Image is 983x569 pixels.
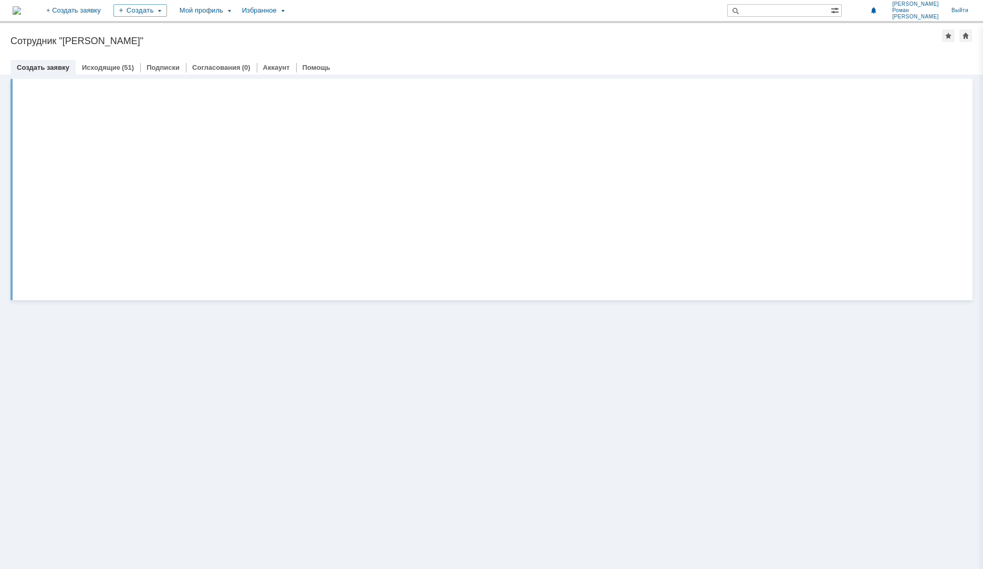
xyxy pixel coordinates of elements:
[942,29,955,42] div: Добавить в избранное
[892,7,939,14] span: Роман
[147,64,180,71] a: Подписки
[113,4,167,17] div: Создать
[122,64,134,71] div: (51)
[242,64,250,71] div: (0)
[831,5,841,15] span: Расширенный поиск
[302,64,330,71] a: Помощь
[82,64,120,71] a: Исходящие
[11,36,942,46] div: Сотрудник "[PERSON_NAME]"
[192,64,240,71] a: Согласования
[13,6,21,15] img: logo
[17,64,69,71] a: Создать заявку
[13,6,21,15] a: Перейти на домашнюю страницу
[959,29,972,42] div: Сделать домашней страницей
[263,64,290,71] a: Аккаунт
[892,1,939,7] span: [PERSON_NAME]
[892,14,939,20] span: [PERSON_NAME]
